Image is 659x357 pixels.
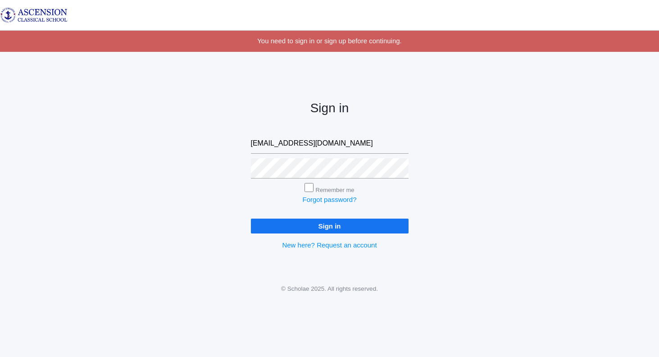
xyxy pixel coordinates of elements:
a: New here? Request an account [282,241,377,249]
h2: Sign in [251,101,409,115]
input: Sign in [251,219,409,233]
input: Email address [251,133,409,154]
label: Remember me [316,187,354,193]
a: Forgot password? [302,196,356,203]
